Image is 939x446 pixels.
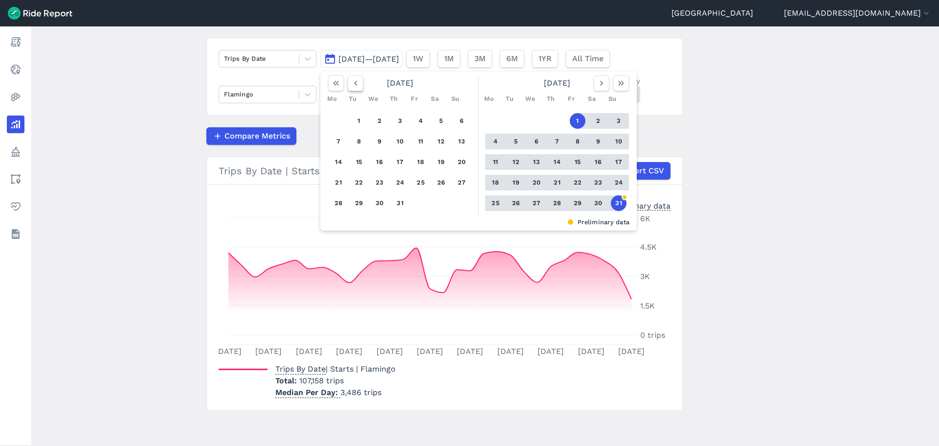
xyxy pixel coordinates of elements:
a: [GEOGRAPHIC_DATA] [671,7,753,19]
a: Policy [7,143,24,161]
button: 23 [372,175,387,190]
button: 4 [413,113,428,129]
button: 5 [433,113,449,129]
button: 6M [500,50,524,68]
button: 1 [351,113,367,129]
tspan: [DATE] [537,347,564,356]
button: 20 [454,154,469,170]
div: [DATE] [481,75,633,91]
button: 10 [611,134,626,149]
span: Compare Metrics [224,130,290,142]
button: 14 [331,154,346,170]
button: 22 [570,175,585,190]
button: 28 [331,195,346,211]
button: 3 [611,113,626,129]
div: Sa [584,91,600,107]
button: 1 [570,113,585,129]
div: Su [604,91,620,107]
button: 24 [392,175,408,190]
div: [DATE] [324,75,476,91]
button: 30 [590,195,606,211]
div: We [522,91,538,107]
button: 27 [454,175,469,190]
button: 3M [468,50,492,68]
button: 8 [570,134,585,149]
span: | Starts | Flamingo [275,364,396,374]
button: 25 [413,175,428,190]
div: Mo [324,91,340,107]
button: 14 [549,154,565,170]
a: Datasets [7,225,24,243]
button: 15 [570,154,585,170]
div: Tu [345,91,360,107]
button: 5 [508,134,524,149]
tspan: [DATE] [618,347,645,356]
button: 2 [372,113,387,129]
button: 21 [331,175,346,190]
button: 11 [488,154,503,170]
button: 15 [351,154,367,170]
button: 29 [570,195,585,211]
img: Ride Report [8,7,72,20]
div: Su [447,91,463,107]
span: 1W [413,53,424,65]
a: Heatmaps [7,88,24,106]
button: 6 [454,113,469,129]
tspan: [DATE] [497,347,524,356]
button: 29 [351,195,367,211]
button: 3 [392,113,408,129]
span: All Time [572,53,604,65]
button: [DATE]—[DATE] [320,50,402,68]
button: 31 [611,195,626,211]
div: Th [543,91,559,107]
button: 28 [549,195,565,211]
div: Th [386,91,402,107]
a: Realtime [7,61,24,78]
tspan: 6K [640,214,650,223]
div: Sa [427,91,443,107]
button: 1W [406,50,430,68]
span: Export CSV [620,165,664,177]
button: 1M [438,50,460,68]
span: 1M [444,53,454,65]
tspan: [DATE] [215,347,242,356]
button: 12 [433,134,449,149]
button: 11 [413,134,428,149]
tspan: 1.5K [640,301,655,310]
button: 26 [508,195,524,211]
button: 1YR [532,50,558,68]
span: Median Per Day [275,385,340,398]
button: 16 [372,154,387,170]
tspan: [DATE] [296,347,322,356]
button: All Time [566,50,610,68]
span: 107,158 trips [299,376,344,385]
button: Compare Metrics [206,127,296,145]
button: 7 [549,134,565,149]
button: 31 [392,195,408,211]
button: 27 [529,195,544,211]
div: Preliminary data [608,200,671,211]
button: 18 [413,154,428,170]
tspan: [DATE] [457,347,483,356]
p: 3,486 trips [275,387,396,399]
span: Total [275,376,299,385]
button: 21 [549,175,565,190]
button: 22 [351,175,367,190]
span: 3M [474,53,486,65]
button: 18 [488,175,503,190]
div: We [365,91,381,107]
button: 30 [372,195,387,211]
tspan: 0 trips [640,330,665,340]
button: 17 [392,154,408,170]
tspan: 3K [640,272,650,281]
a: Analyze [7,116,24,133]
button: 12 [508,154,524,170]
button: 6 [529,134,544,149]
button: 23 [590,175,606,190]
span: 6M [506,53,518,65]
button: 17 [611,154,626,170]
div: Mo [481,91,497,107]
div: Fr [406,91,422,107]
div: Preliminary data [328,217,629,227]
a: Report [7,33,24,51]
